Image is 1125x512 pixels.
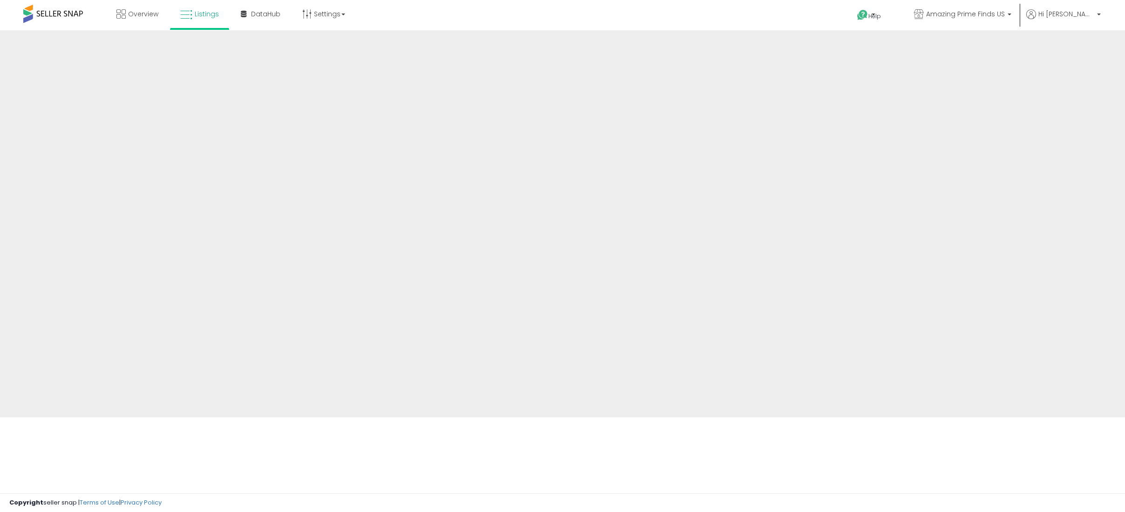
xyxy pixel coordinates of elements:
[850,2,899,30] a: Help
[1038,9,1094,19] span: Hi [PERSON_NAME]
[1026,9,1101,30] a: Hi [PERSON_NAME]
[128,9,158,19] span: Overview
[195,9,219,19] span: Listings
[251,9,280,19] span: DataHub
[857,9,868,21] i: Get Help
[868,12,881,20] span: Help
[926,9,1005,19] span: Amazing Prime Finds US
